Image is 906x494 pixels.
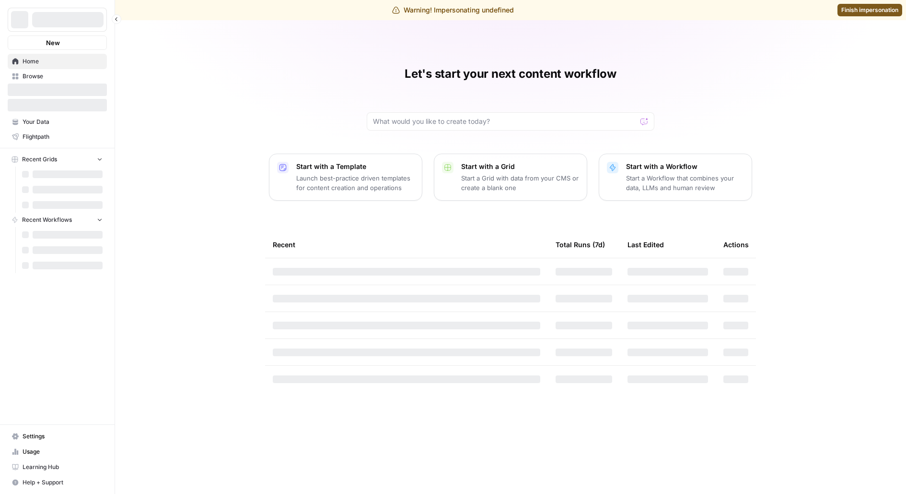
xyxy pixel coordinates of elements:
div: Warning! Impersonating undefined [392,5,514,15]
div: Recent [273,231,540,258]
a: Settings [8,429,107,444]
button: Recent Workflows [8,213,107,227]
span: Your Data [23,118,103,126]
h1: Let's start your next content workflow [405,66,616,82]
span: Finish impersonation [841,6,898,14]
p: Start with a Grid [461,162,579,171]
p: Start a Workflow that combines your data, LLMs and human review [626,173,744,193]
a: Finish impersonation [837,4,902,16]
span: Flightpath [23,133,103,141]
button: New [8,36,107,50]
span: Recent Workflows [22,216,72,224]
span: Usage [23,447,103,456]
div: Total Runs (7d) [556,231,605,258]
span: Home [23,57,103,66]
a: Flightpath [8,129,107,145]
div: Actions [723,231,749,258]
button: Start with a TemplateLaunch best-practice driven templates for content creation and operations [269,154,422,201]
a: Learning Hub [8,459,107,475]
p: Start with a Workflow [626,162,744,171]
span: Browse [23,72,103,81]
div: Last Edited [627,231,664,258]
span: New [46,38,60,48]
p: Start with a Template [296,162,414,171]
input: What would you like to create today? [373,117,637,126]
button: Recent Grids [8,152,107,167]
span: Help + Support [23,478,103,487]
a: Your Data [8,114,107,130]
a: Usage [8,444,107,459]
a: Home [8,54,107,69]
button: Start with a WorkflowStart a Workflow that combines your data, LLMs and human review [599,154,752,201]
button: Help + Support [8,475,107,490]
span: Settings [23,432,103,441]
span: Recent Grids [22,155,57,164]
button: Start with a GridStart a Grid with data from your CMS or create a blank one [434,154,587,201]
span: Learning Hub [23,463,103,471]
p: Start a Grid with data from your CMS or create a blank one [461,173,579,193]
a: Browse [8,69,107,84]
p: Launch best-practice driven templates for content creation and operations [296,173,414,193]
